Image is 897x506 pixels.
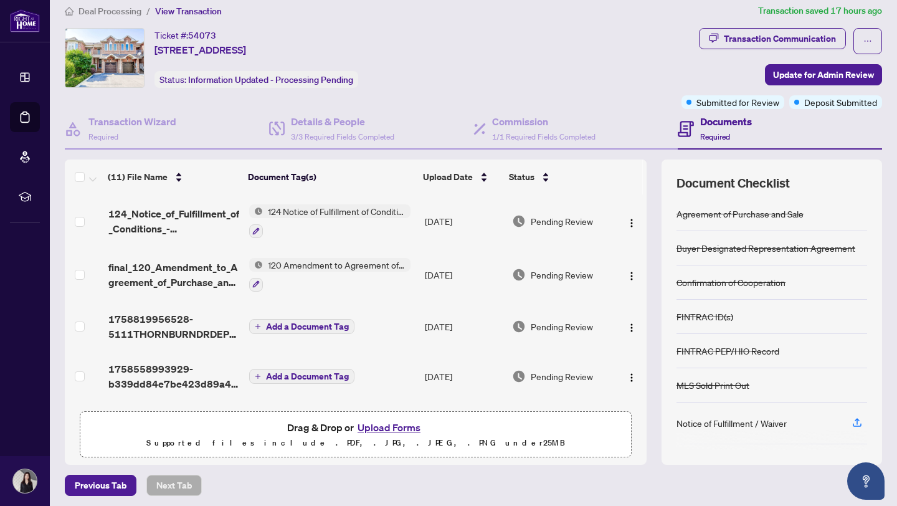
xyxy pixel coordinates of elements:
[108,170,168,184] span: (11) File Name
[863,37,872,45] span: ellipsis
[627,218,637,228] img: Logo
[88,132,118,141] span: Required
[492,114,596,129] h4: Commission
[724,29,836,49] div: Transaction Communication
[255,323,261,330] span: plus
[627,323,637,333] img: Logo
[65,29,144,87] img: IMG-W12347662_1.jpg
[263,258,411,272] span: 120 Amendment to Agreement of Purchase and Sale
[249,369,354,384] button: Add a Document Tag
[676,378,749,392] div: MLS Sold Print Out
[622,317,642,337] button: Logo
[676,275,785,289] div: Confirmation of Cooperation
[512,370,526,383] img: Document Status
[146,475,202,496] button: Next Tab
[622,211,642,231] button: Logo
[676,207,804,221] div: Agreement of Purchase and Sale
[420,302,507,351] td: [DATE]
[88,114,176,129] h4: Transaction Wizard
[804,95,877,109] span: Deposit Submitted
[622,366,642,386] button: Logo
[243,160,418,194] th: Document Tag(s)
[627,373,637,383] img: Logo
[108,260,239,290] span: final_120_Amendment_to_Agreement_of_Purchase_and_Sale_-_A_-_PropTx-OREA__1_.pdf
[512,320,526,333] img: Document Status
[255,373,261,379] span: plus
[531,320,593,333] span: Pending Review
[696,95,779,109] span: Submitted for Review
[154,71,358,88] div: Status:
[420,401,507,455] td: [DATE]
[847,462,885,500] button: Open asap
[492,132,596,141] span: 1/1 Required Fields Completed
[80,412,631,458] span: Drag & Drop orUpload FormsSupported files include .PDF, .JPG, .JPEG, .PNG under25MB
[13,469,37,493] img: Profile Icon
[108,361,239,391] span: 1758558993929-b339dd84e7be423d89a415c54e427b84.JPG
[291,114,394,129] h4: Details & People
[249,258,411,292] button: Status Icon120 Amendment to Agreement of Purchase and Sale
[676,416,787,430] div: Notice of Fulfillment / Waiver
[531,370,593,383] span: Pending Review
[249,204,263,218] img: Status Icon
[291,132,394,141] span: 3/3 Required Fields Completed
[676,241,855,255] div: Buyer Designated Representation Agreement
[531,268,593,282] span: Pending Review
[154,42,246,57] span: [STREET_ADDRESS]
[249,204,411,238] button: Status Icon124 Notice of Fulfillment of Condition(s) - Agreement of Purchase and Sale
[65,475,136,496] button: Previous Tab
[266,372,349,381] span: Add a Document Tag
[10,9,40,32] img: logo
[249,258,263,272] img: Status Icon
[78,6,141,17] span: Deal Processing
[154,28,216,42] div: Ticket #:
[263,204,411,218] span: 124 Notice of Fulfillment of Condition(s) - Agreement of Purchase and Sale
[249,318,354,335] button: Add a Document Tag
[676,310,733,323] div: FINTRAC ID(s)
[700,132,730,141] span: Required
[512,268,526,282] img: Document Status
[75,475,126,495] span: Previous Tab
[531,214,593,228] span: Pending Review
[758,4,882,18] article: Transaction saved 17 hours ago
[420,351,507,401] td: [DATE]
[676,344,779,358] div: FINTRAC PEP/HIO Record
[88,436,624,451] p: Supported files include .PDF, .JPG, .JPEG, .PNG under 25 MB
[509,170,534,184] span: Status
[627,271,637,281] img: Logo
[699,28,846,49] button: Transaction Communication
[108,206,239,236] span: 124_Notice_of_Fulfillment_of_Conditions_-_Agreement_of_Purchase_and_Sale_-_A_-_PropTx-[PERSON_NAM...
[418,160,505,194] th: Upload Date
[622,265,642,285] button: Logo
[773,65,874,85] span: Update for Admin Review
[765,64,882,85] button: Update for Admin Review
[676,174,790,192] span: Document Checklist
[266,322,349,331] span: Add a Document Tag
[700,114,752,129] h4: Documents
[423,170,473,184] span: Upload Date
[504,160,612,194] th: Status
[420,194,507,248] td: [DATE]
[65,7,74,16] span: home
[188,74,353,85] span: Information Updated - Processing Pending
[108,312,239,341] span: 1758819956528-5111THORNBURNDRDEPOSITRECEIPT.pdf
[287,419,424,436] span: Drag & Drop or
[155,6,222,17] span: View Transaction
[420,248,507,302] td: [DATE]
[512,214,526,228] img: Document Status
[146,4,150,18] li: /
[249,319,354,334] button: Add a Document Tag
[103,160,243,194] th: (11) File Name
[354,419,424,436] button: Upload Forms
[249,368,354,384] button: Add a Document Tag
[188,30,216,41] span: 54073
